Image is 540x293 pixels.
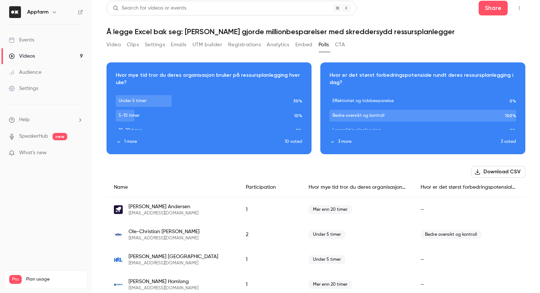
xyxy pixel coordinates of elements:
[421,230,482,239] span: Bedre oversikt og kontroll
[238,222,301,247] div: 2
[129,253,218,260] span: [PERSON_NAME] [GEOGRAPHIC_DATA]
[127,39,139,51] button: Clips
[514,2,525,14] button: Top Bar Actions
[413,247,525,272] div: –
[129,285,198,291] span: [EMAIL_ADDRESS][DOMAIN_NAME]
[107,222,525,247] div: oda@veltec.com
[114,205,123,214] img: appfarm.io
[129,210,198,216] span: [EMAIL_ADDRESS][DOMAIN_NAME]
[318,39,329,51] button: Polls
[129,235,199,241] span: [EMAIL_ADDRESS][DOMAIN_NAME]
[295,39,313,51] button: Embed
[129,260,218,266] span: [EMAIL_ADDRESS][DOMAIN_NAME]
[301,178,413,197] div: Hvor mye tid tror du deres organisasjon bruker på ressursplanlegging hver uke?
[238,178,301,197] div: Participation
[9,85,38,92] div: Settings
[309,230,345,239] span: Under 5 timer
[228,39,261,51] button: Registrations
[145,39,165,51] button: Settings
[479,1,508,15] button: Share
[129,203,198,210] span: [PERSON_NAME] Andersen
[413,178,525,197] div: Hvor er det størst forbedringspotensiale rundt deres ressursplanlegging i dag?
[107,247,525,272] div: lise.flatebo@hrl.no
[113,4,186,12] div: Search for videos or events
[26,276,83,282] span: Plan usage
[129,278,198,285] span: [PERSON_NAME] Homlong
[107,27,525,36] h1: Å legge Excel bak seg: [PERSON_NAME] gjorde millionbesparelser med skreddersydd ressursplanlegger
[53,133,67,140] span: new
[27,8,48,16] h6: Appfarm
[309,255,345,264] span: Under 5 timer
[413,197,525,223] div: –
[19,133,48,140] a: SpeakerHub
[471,166,525,178] button: Download CSV
[309,280,352,289] span: Mer enn 20 timer
[238,197,301,223] div: 1
[9,53,35,60] div: Videos
[335,39,345,51] button: CTA
[19,116,30,124] span: Help
[116,138,285,145] button: 1 more
[9,116,83,124] li: help-dropdown-opener
[107,197,525,223] div: magnus@appfarm.io
[107,178,238,197] div: Name
[74,150,83,156] iframe: Noticeable Trigger
[129,228,199,235] span: Ole-Christian [PERSON_NAME]
[9,275,22,284] span: Pro
[267,39,289,51] button: Analytics
[9,69,42,76] div: Audience
[9,36,34,44] div: Events
[114,280,123,289] img: christie.no
[330,138,501,145] button: 3 more
[114,230,123,239] img: veltec.com
[9,6,21,18] img: Appfarm
[114,255,123,264] img: hrl.no
[238,247,301,272] div: 1
[192,39,222,51] button: UTM builder
[19,149,47,157] span: What's new
[309,205,352,214] span: Mer enn 20 timer
[171,39,186,51] button: Emails
[107,39,121,51] button: Video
